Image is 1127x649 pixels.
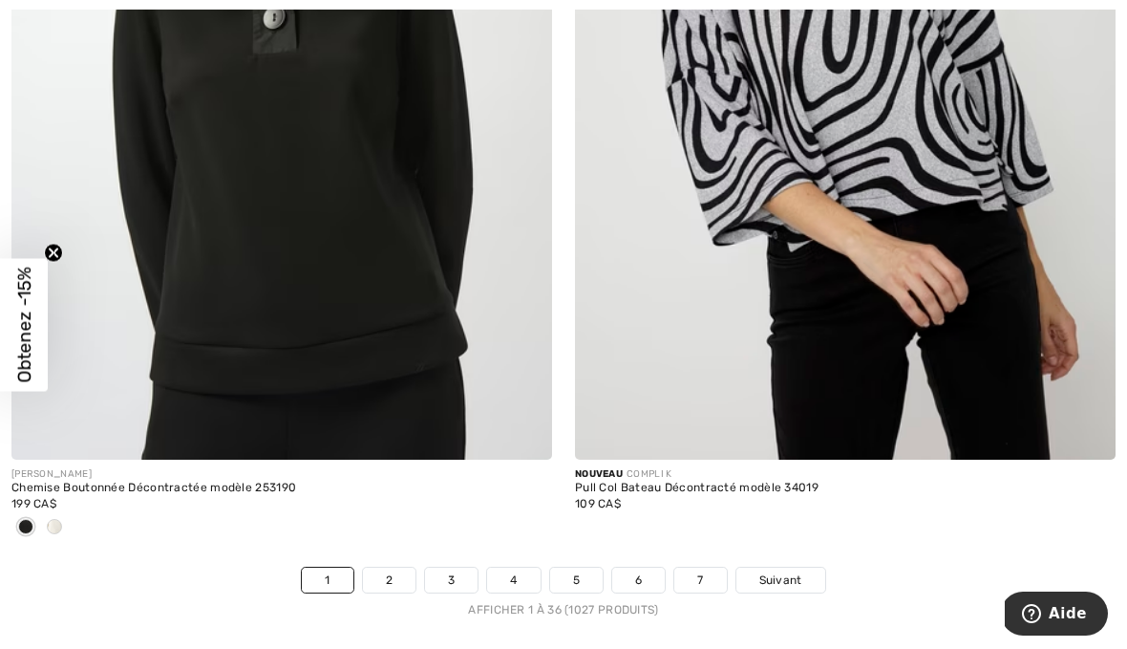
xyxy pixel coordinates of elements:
button: Close teaser [44,243,63,262]
a: 3 [425,568,478,593]
div: Pull Col Bateau Décontracté modèle 34019 [575,482,1116,495]
a: Suivant [736,568,825,593]
div: Chemise Boutonnée Décontractée modèle 253190 [11,482,552,495]
a: 4 [487,568,540,593]
a: 6 [612,568,665,593]
div: Off White [40,512,69,544]
span: Nouveau [575,468,623,480]
span: Obtenez -15% [13,267,35,382]
a: 7 [674,568,726,593]
a: 5 [550,568,603,593]
iframe: Ouvre un widget dans lequel vous pouvez trouver plus d’informations [1005,592,1108,639]
span: 199 CA$ [11,497,56,510]
div: [PERSON_NAME] [11,467,552,482]
span: Suivant [759,572,802,589]
a: 2 [363,568,415,593]
span: 109 CA$ [575,497,621,510]
div: Black [11,512,40,544]
a: 1 [302,568,352,593]
div: COMPLI K [575,467,1116,482]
